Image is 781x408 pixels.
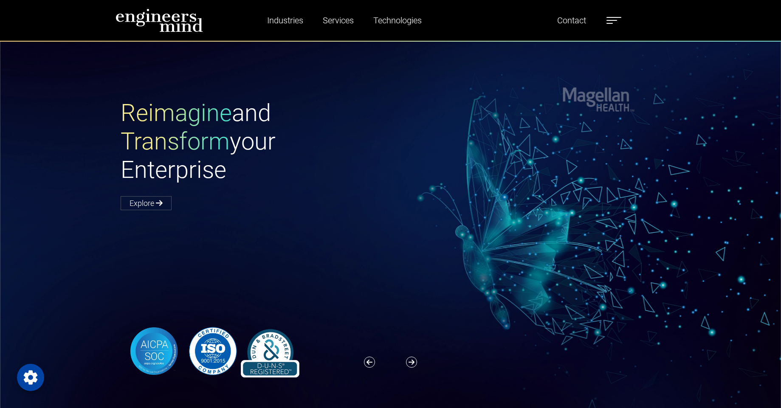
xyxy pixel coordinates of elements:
a: Technologies [370,11,425,30]
a: Contact [554,11,589,30]
a: Services [319,11,357,30]
h1: and your Enterprise [121,99,391,185]
a: Industries [264,11,307,30]
img: logo [116,8,203,32]
span: Transform [121,127,230,155]
a: Explore [121,196,172,210]
span: Reimagine [121,99,232,127]
img: banner-logo [121,325,304,377]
